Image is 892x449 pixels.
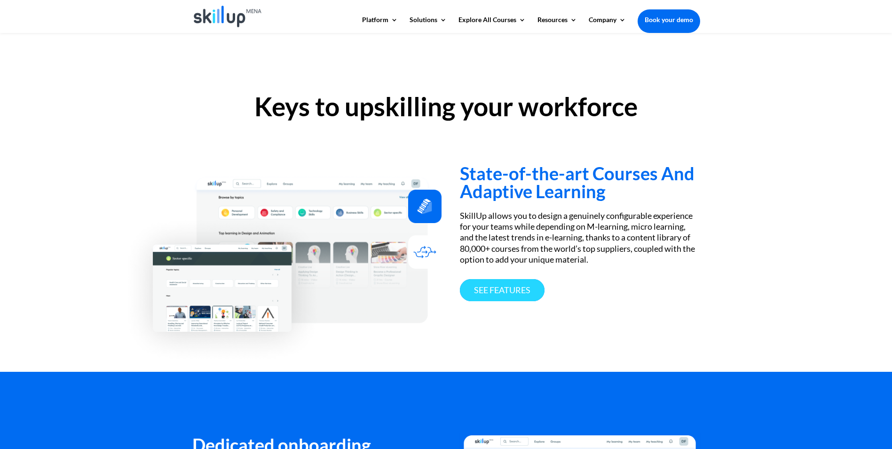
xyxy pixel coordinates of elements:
[460,210,700,265] div: SkillUp allows you to design a genuinely configurable experience for your teams while depending o...
[362,16,398,32] a: Platform
[537,16,577,32] a: Resources
[410,16,447,32] a: Solutions
[589,16,626,32] a: Company
[460,164,700,205] h3: State-of-the-art Courses And Adaptive Learning
[638,9,700,30] a: Book your demo
[460,279,545,301] a: See features
[735,347,892,449] iframe: Chat Widget
[408,236,442,269] img: Adaptive learning - SkillUp MENA
[194,6,262,27] img: Skillup Mena
[408,186,442,220] img: Upskilling
[192,94,700,124] h2: Keys to upskilling your workforce
[458,16,526,32] a: Explore All Courses
[120,209,324,362] img: Advanced courses - SkillUp MENA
